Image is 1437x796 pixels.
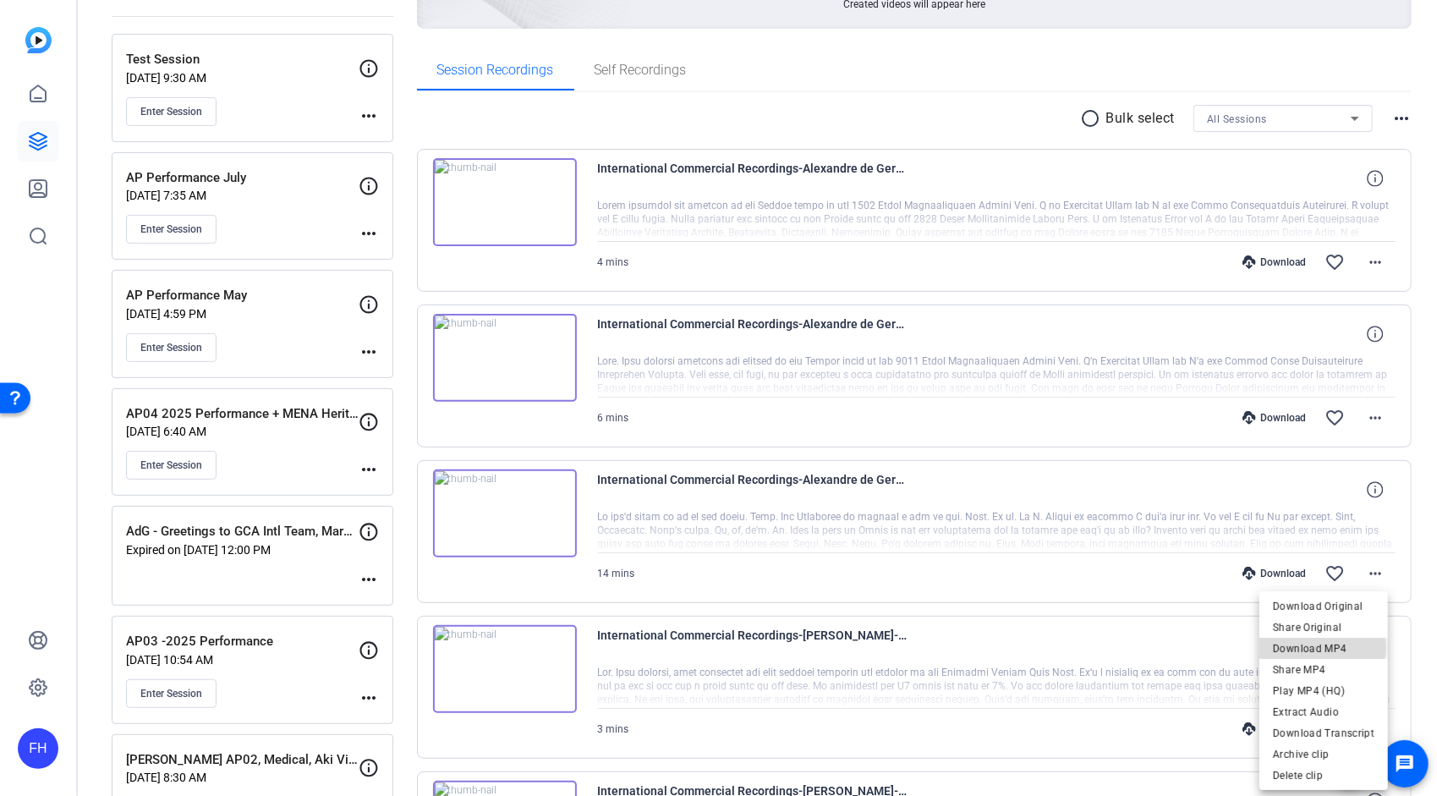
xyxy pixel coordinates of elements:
[1273,702,1374,722] span: Extract Audio
[1273,660,1374,680] span: Share MP4
[1273,618,1374,638] span: Share Original
[1273,639,1374,659] span: Download MP4
[1273,766,1374,786] span: Delete clip
[1273,596,1374,617] span: Download Original
[1273,681,1374,701] span: Play MP4 (HQ)
[1273,723,1374,744] span: Download Transcript
[1273,744,1374,765] span: Archive clip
